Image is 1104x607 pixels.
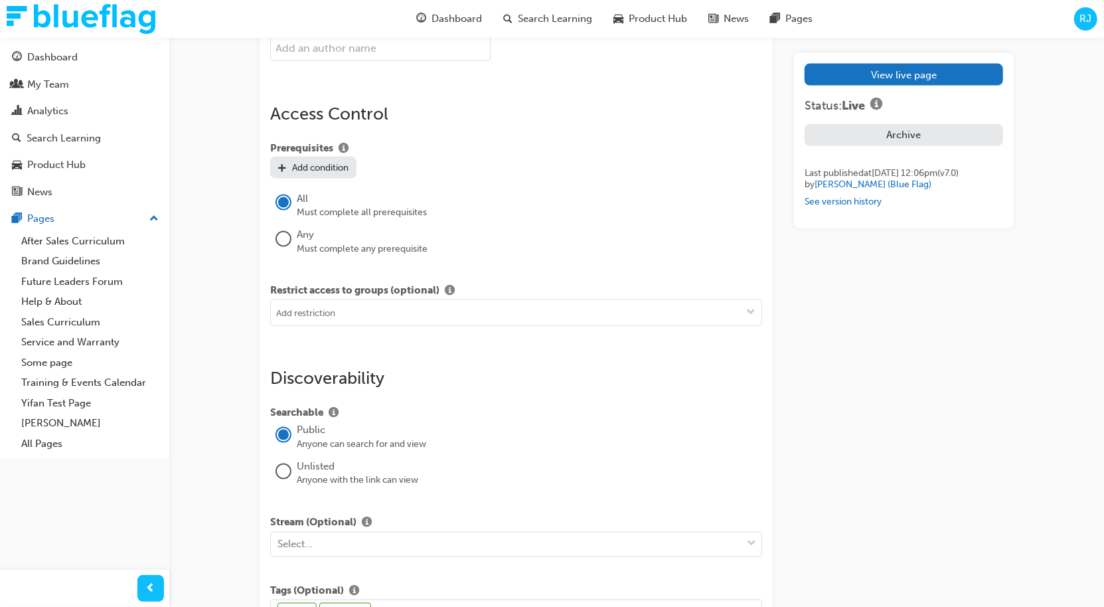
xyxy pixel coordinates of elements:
[12,106,22,118] span: chart-icon
[270,406,323,422] span: Searchable
[746,307,755,319] span: down-icon
[504,11,513,27] span: search-icon
[16,353,164,373] a: Some page
[270,157,356,179] button: Add condition
[5,126,164,151] a: Search Learning
[27,104,68,119] div: Analytics
[270,515,356,532] span: Stream (Optional)
[815,179,931,190] a: [PERSON_NAME] (Blue Flag)
[12,187,22,199] span: news-icon
[27,211,54,226] div: Pages
[362,518,372,530] span: info-icon
[277,163,287,175] span: plus-icon
[5,180,164,205] a: News
[149,211,159,228] span: up-icon
[1074,7,1097,31] button: RJ
[805,167,1003,179] div: Last published at [DATE] 12:06pm (v 7 . 0 )
[270,283,439,300] span: Restrict access to groups (optional)
[16,292,164,312] a: Help & About
[12,52,22,64] span: guage-icon
[27,131,101,146] div: Search Learning
[12,79,22,91] span: people-icon
[297,227,762,242] div: Any
[297,438,762,452] div: Anyone can search for and view
[344,584,364,600] button: Show info
[297,191,762,207] div: All
[356,515,377,532] button: Show info
[1079,11,1091,27] span: RJ
[292,162,349,173] div: Add condition
[270,369,762,390] h2: Discoverability
[603,5,698,33] a: car-iconProduct Hub
[5,45,164,70] a: Dashboard
[27,157,86,173] div: Product Hub
[16,373,164,393] a: Training & Events Calendar
[16,332,164,353] a: Service and Warranty
[771,11,781,27] span: pages-icon
[709,11,719,27] span: news-icon
[865,96,888,114] button: Show info
[27,77,69,92] div: My Team
[270,141,333,157] span: Prerequisites
[5,43,164,207] button: DashboardMy TeamAnalyticsSearch LearningProduct HubNews
[27,50,78,65] div: Dashboard
[270,584,344,600] span: Tags (Optional)
[16,413,164,434] a: [PERSON_NAME]
[5,207,164,231] button: Pages
[297,460,762,475] div: Unlisted
[417,11,427,27] span: guage-icon
[747,536,756,553] span: down-icon
[842,98,865,113] span: Live
[629,11,688,27] span: Product Hub
[805,179,1003,191] div: by
[724,11,749,27] span: News
[277,537,313,552] div: Select...
[12,133,21,145] span: search-icon
[146,580,156,597] span: prev-icon
[805,124,1003,146] button: Archive
[16,251,164,272] a: Brand Guidelines
[805,196,882,207] a: See version history
[339,143,349,155] span: info-icon
[27,185,52,200] div: News
[786,11,813,27] span: Pages
[493,5,603,33] a: search-iconSearch Learning
[270,36,491,61] input: Add an author name
[16,393,164,414] a: Yifan Test Page
[297,423,762,438] div: Public
[16,434,164,454] a: All Pages
[870,98,882,113] span: info-icon
[439,283,460,300] button: Show info
[16,272,164,292] a: Future Leaders Forum
[297,206,762,219] div: Must complete all prerequisites
[270,104,762,125] h2: Access Control
[271,300,761,325] input: Add restriction
[445,286,455,298] span: info-icon
[760,5,824,33] a: pages-iconPages
[16,312,164,333] a: Sales Curriculum
[7,4,155,34] img: Trak
[12,159,22,171] span: car-icon
[5,72,164,97] a: My Team
[333,141,354,157] button: Show info
[329,408,339,420] span: info-icon
[297,474,762,487] div: Anyone with the link can view
[518,11,593,27] span: Search Learning
[406,5,493,33] a: guage-iconDashboard
[805,96,1003,114] div: Status:
[805,64,1003,86] a: View live page
[323,406,344,422] button: Show info
[740,300,761,325] button: toggle menu
[698,5,760,33] a: news-iconNews
[12,213,22,225] span: pages-icon
[5,99,164,124] a: Analytics
[297,242,762,256] div: Must complete any prerequisite
[614,11,624,27] span: car-icon
[349,586,359,598] span: info-icon
[16,231,164,252] a: After Sales Curriculum
[432,11,483,27] span: Dashboard
[5,153,164,177] a: Product Hub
